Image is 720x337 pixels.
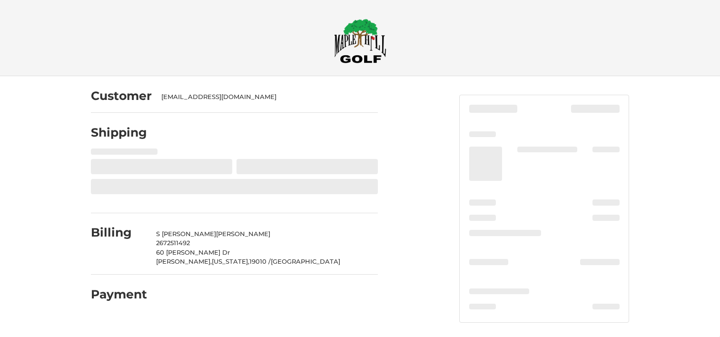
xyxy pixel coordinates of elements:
span: 19010 / [249,258,271,265]
span: 2672511492 [156,239,190,247]
span: S [PERSON_NAME] [156,230,216,238]
img: Maple Hill Golf [334,19,386,63]
span: 60 [PERSON_NAME] Dr [156,248,230,256]
span: [GEOGRAPHIC_DATA] [271,258,340,265]
h2: Payment [91,287,147,302]
span: [PERSON_NAME], [156,258,212,265]
span: [PERSON_NAME] [216,230,270,238]
span: [US_STATE], [212,258,249,265]
h2: Customer [91,89,152,103]
h2: Billing [91,225,147,240]
h2: Shipping [91,125,147,140]
div: [EMAIL_ADDRESS][DOMAIN_NAME] [161,92,369,102]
